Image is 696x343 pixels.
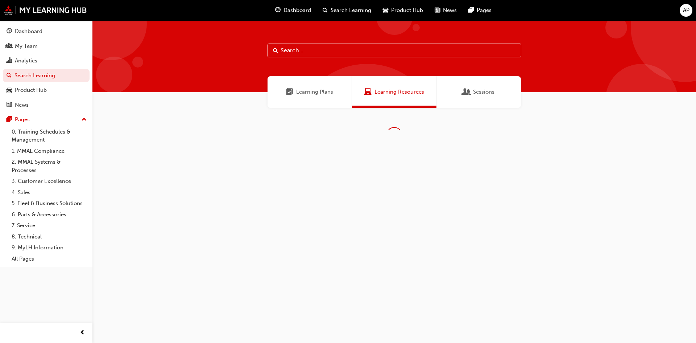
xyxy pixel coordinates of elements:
a: News [3,98,90,112]
span: Learning Plans [296,88,333,96]
a: 8. Technical [9,231,90,242]
span: Product Hub [391,6,423,15]
div: Product Hub [15,86,47,94]
img: mmal [4,5,87,15]
input: Search... [268,44,521,57]
a: 4. Sales [9,187,90,198]
span: Learning Plans [286,88,293,96]
div: News [15,101,29,109]
span: search-icon [7,73,12,79]
span: Pages [477,6,492,15]
span: Search Learning [331,6,371,15]
div: Pages [15,115,30,124]
span: Search [273,46,278,55]
a: 1. MMAL Compliance [9,146,90,157]
span: up-icon [82,115,87,124]
a: 3. Customer Excellence [9,176,90,187]
span: news-icon [7,102,12,109]
a: 6. Parts & Accessories [9,209,90,220]
a: Analytics [3,54,90,68]
span: news-icon [435,6,440,15]
button: Pages [3,113,90,126]
span: Sessions [463,88,470,96]
span: News [443,6,457,15]
span: search-icon [323,6,328,15]
span: Dashboard [283,6,311,15]
a: 9. MyLH Information [9,242,90,253]
a: Product Hub [3,83,90,97]
span: Sessions [473,88,494,96]
span: car-icon [383,6,388,15]
a: 0. Training Schedules & Management [9,126,90,146]
span: pages-icon [468,6,474,15]
a: All Pages [9,253,90,265]
div: Analytics [15,57,37,65]
span: car-icon [7,87,12,94]
a: Search Learning [3,69,90,82]
span: prev-icon [80,328,85,338]
span: people-icon [7,43,12,50]
span: guage-icon [7,28,12,35]
a: pages-iconPages [463,3,497,18]
button: DashboardMy TeamAnalyticsSearch LearningProduct HubNews [3,23,90,113]
a: 7. Service [9,220,90,231]
span: Learning Resources [374,88,424,96]
span: chart-icon [7,58,12,64]
span: guage-icon [275,6,281,15]
a: car-iconProduct Hub [377,3,429,18]
a: My Team [3,40,90,53]
a: Dashboard [3,25,90,38]
a: news-iconNews [429,3,463,18]
a: Learning ResourcesLearning Resources [352,76,436,108]
a: 5. Fleet & Business Solutions [9,198,90,209]
div: My Team [15,42,38,50]
span: AP [683,6,689,15]
a: search-iconSearch Learning [317,3,377,18]
a: SessionsSessions [436,76,521,108]
div: Dashboard [15,27,42,36]
a: 2. MMAL Systems & Processes [9,156,90,176]
button: AP [680,4,692,17]
span: Learning Resources [364,88,372,96]
span: pages-icon [7,117,12,123]
a: guage-iconDashboard [269,3,317,18]
a: Learning PlansLearning Plans [268,76,352,108]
